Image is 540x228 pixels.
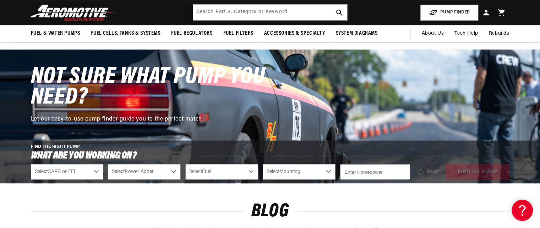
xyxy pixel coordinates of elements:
span: FIND THE RIGHT PUMP [31,145,80,149]
select: Mounting [263,164,336,179]
summary: Rebuilds [484,25,515,42]
summary: System Diagrams [331,25,383,42]
summary: Fuel Filters [218,25,259,42]
select: CARB or EFI [31,164,104,179]
summary: Tech Help [449,25,483,42]
span: Rebuilds [489,30,509,38]
span: Tech Help [454,30,478,38]
summary: Fuel Cells, Tanks & Systems [85,25,165,42]
button: search button [332,5,347,20]
input: Search by Part Number, Category or Keyword [193,5,347,20]
summary: Fuel Regulators [166,25,218,42]
summary: Accessories & Specialty [259,25,331,42]
span: System Diagrams [336,30,378,37]
span: What are you working on? [31,151,137,160]
h2: Blog [31,203,509,219]
span: NOT SURE WHAT PUMP YOU NEED? [31,65,265,110]
span: About Us [421,31,444,36]
span: Fuel & Water Pumps [31,30,80,37]
span: Accessories & Specialty [264,30,325,37]
img: Aeromotive [28,4,117,21]
span: Fuel Regulators [171,30,213,37]
select: Fuel [185,164,258,179]
span: Fuel Filters [223,30,253,37]
span: Fuel Cells, Tanks & Systems [91,30,160,37]
p: Let our easy-to-use pump finder guide you to the perfect match! [31,115,272,124]
input: Enter Horsepower [340,164,410,179]
summary: Fuel & Water Pumps [26,25,86,42]
a: About Us [416,25,449,42]
button: PUMP FINDER [420,5,478,21]
select: Power Adder [108,164,181,179]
